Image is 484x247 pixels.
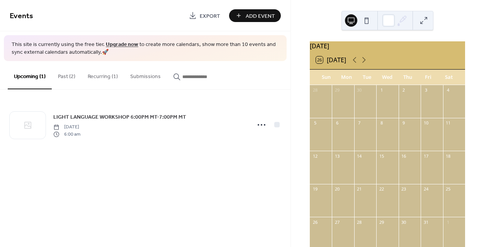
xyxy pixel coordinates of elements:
[379,120,384,126] div: 8
[12,41,279,56] span: This site is currently using the free tier. to create more calendars, show more than 10 events an...
[357,219,362,225] div: 28
[418,70,438,85] div: Fri
[53,124,80,131] span: [DATE]
[312,186,318,192] div: 19
[423,186,429,192] div: 24
[423,120,429,126] div: 10
[397,70,418,85] div: Thu
[379,186,384,192] div: 22
[334,153,340,159] div: 13
[423,87,429,93] div: 3
[357,70,377,85] div: Tue
[379,219,384,225] div: 29
[229,9,281,22] button: Add Event
[246,12,275,20] span: Add Event
[401,87,407,93] div: 2
[445,120,451,126] div: 11
[312,120,318,126] div: 5
[53,131,80,138] span: 6:00 am
[312,153,318,159] div: 12
[438,70,459,85] div: Sat
[357,186,362,192] div: 21
[445,186,451,192] div: 25
[52,61,82,89] button: Past (2)
[357,120,362,126] div: 7
[334,219,340,225] div: 27
[336,70,357,85] div: Mon
[423,153,429,159] div: 17
[106,39,138,50] a: Upgrade now
[401,120,407,126] div: 9
[401,186,407,192] div: 23
[53,112,186,121] a: LIGHT LANGUAGE WORKSHOP 6:00PM MT-7:00PM MT
[401,219,407,225] div: 30
[10,9,33,24] span: Events
[334,120,340,126] div: 6
[445,153,451,159] div: 18
[313,55,349,65] button: 26[DATE]
[357,87,362,93] div: 30
[124,61,167,89] button: Submissions
[334,186,340,192] div: 20
[82,61,124,89] button: Recurring (1)
[423,219,429,225] div: 31
[379,87,384,93] div: 1
[310,41,465,51] div: [DATE]
[8,61,52,89] button: Upcoming (1)
[312,87,318,93] div: 28
[445,219,451,225] div: 1
[445,87,451,93] div: 4
[53,113,186,121] span: LIGHT LANGUAGE WORKSHOP 6:00PM MT-7:00PM MT
[334,87,340,93] div: 29
[312,219,318,225] div: 26
[357,153,362,159] div: 14
[200,12,220,20] span: Export
[316,70,336,85] div: Sun
[401,153,407,159] div: 16
[377,70,397,85] div: Wed
[379,153,384,159] div: 15
[183,9,226,22] a: Export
